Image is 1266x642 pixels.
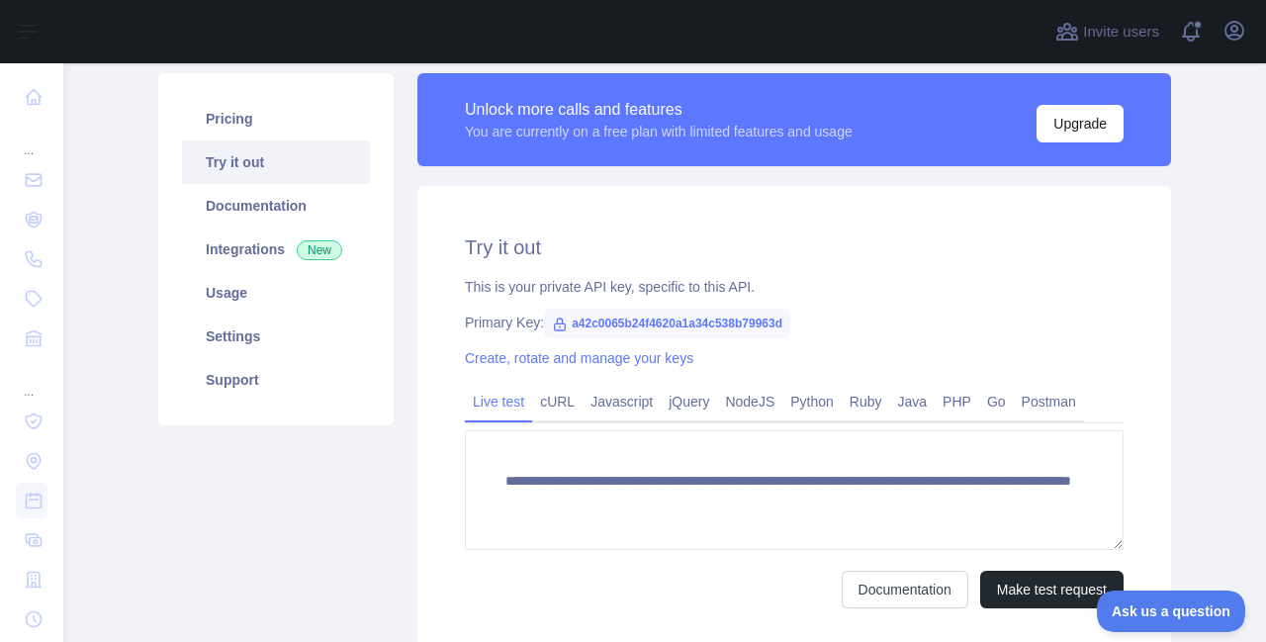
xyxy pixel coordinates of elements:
[182,315,370,358] a: Settings
[532,386,583,417] a: cURL
[1051,16,1163,47] button: Invite users
[465,277,1124,297] div: This is your private API key, specific to this API.
[182,140,370,184] a: Try it out
[16,119,47,158] div: ...
[16,360,47,400] div: ...
[182,358,370,402] a: Support
[1014,386,1084,417] a: Postman
[465,386,532,417] a: Live test
[297,240,342,260] span: New
[182,184,370,228] a: Documentation
[182,97,370,140] a: Pricing
[1097,591,1246,632] iframe: Toggle Customer Support
[583,386,661,417] a: Javascript
[465,122,853,141] div: You are currently on a free plan with limited features and usage
[465,350,693,366] a: Create, rotate and manage your keys
[782,386,842,417] a: Python
[979,386,1014,417] a: Go
[1083,21,1159,44] span: Invite users
[717,386,782,417] a: NodeJS
[935,386,979,417] a: PHP
[980,571,1124,608] button: Make test request
[1037,105,1124,142] button: Upgrade
[182,271,370,315] a: Usage
[544,309,790,338] span: a42c0065b24f4620a1a34c538b79963d
[661,386,717,417] a: jQuery
[465,233,1124,261] h2: Try it out
[890,386,936,417] a: Java
[842,386,890,417] a: Ruby
[465,98,853,122] div: Unlock more calls and features
[182,228,370,271] a: Integrations New
[465,313,1124,332] div: Primary Key:
[842,571,968,608] a: Documentation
